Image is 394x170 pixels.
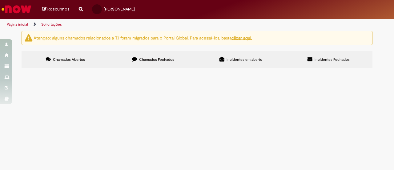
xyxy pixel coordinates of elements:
[42,6,70,12] a: Rascunhos
[41,22,62,27] a: Solicitações
[1,3,32,15] img: ServiceNow
[7,22,28,27] a: Página inicial
[315,57,350,62] span: Incidentes Fechados
[139,57,174,62] span: Chamados Fechados
[53,57,85,62] span: Chamados Abertos
[47,6,70,12] span: Rascunhos
[104,6,135,12] span: [PERSON_NAME]
[227,57,262,62] span: Incidentes em aberto
[5,19,258,30] ul: Trilhas de página
[231,35,252,40] a: clicar aqui.
[34,35,252,40] ng-bind-html: Atenção: alguns chamados relacionados a T.I foram migrados para o Portal Global. Para acessá-los,...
